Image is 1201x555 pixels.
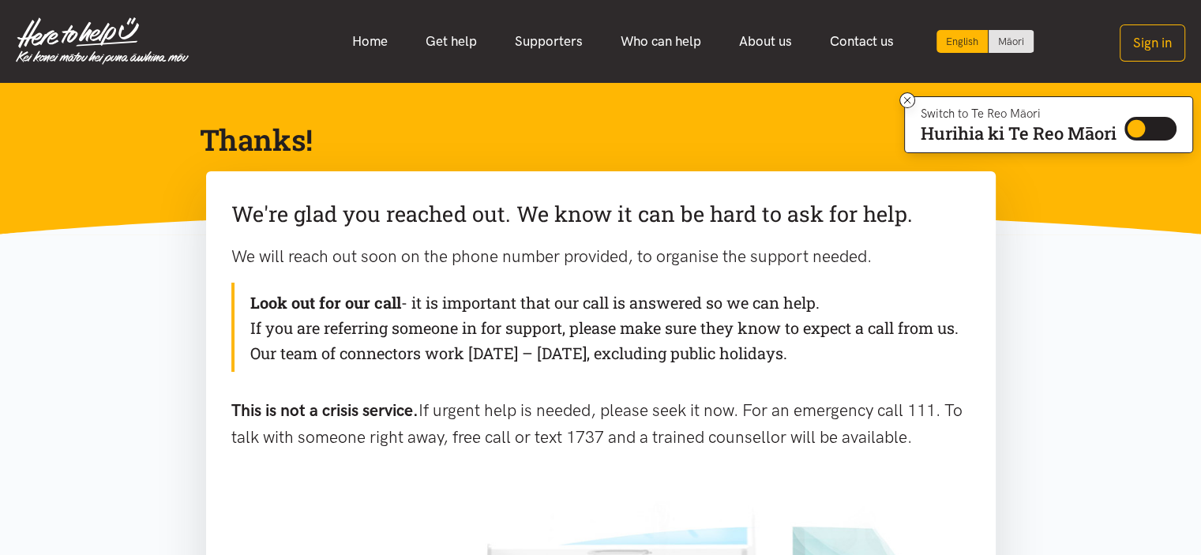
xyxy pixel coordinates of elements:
[1120,24,1185,62] button: Sign in
[720,24,811,58] a: About us
[231,197,970,231] p: We're glad you reached out. We know it can be hard to ask for help.
[921,126,1117,141] p: Hurihia ki Te Reo Māori
[496,24,602,58] a: Supporters
[231,283,970,372] div: - it is important that our call is answered so we can help. If you are referring someone in for s...
[936,30,1034,53] div: Language toggle
[333,24,407,58] a: Home
[407,24,496,58] a: Get help
[231,400,418,420] b: This is not a crisis service.
[811,24,913,58] a: Contact us
[921,109,1117,118] p: Switch to Te Reo Māori
[936,30,989,53] div: Current language
[989,30,1034,53] a: Switch to Te Reo Māori
[231,243,970,270] p: We will reach out soon on the phone number provided, to organise the support needed.
[200,121,977,159] h1: Thanks!
[16,17,189,65] img: Home
[602,24,720,58] a: Who can help
[250,292,401,313] b: Look out for our call
[231,397,970,450] p: If urgent help is needed, please seek it now. For an emergency call 111. To talk with someone rig...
